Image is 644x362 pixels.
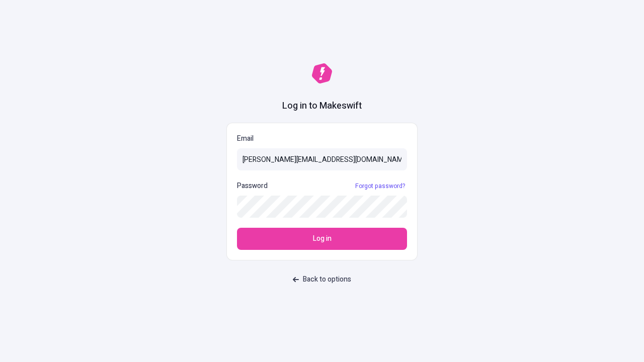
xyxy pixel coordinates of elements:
[303,274,351,285] span: Back to options
[282,100,362,113] h1: Log in to Makeswift
[313,233,332,244] span: Log in
[237,228,407,250] button: Log in
[237,133,407,144] p: Email
[237,180,268,192] p: Password
[287,270,357,289] button: Back to options
[237,148,407,170] input: Email
[353,182,407,190] a: Forgot password?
